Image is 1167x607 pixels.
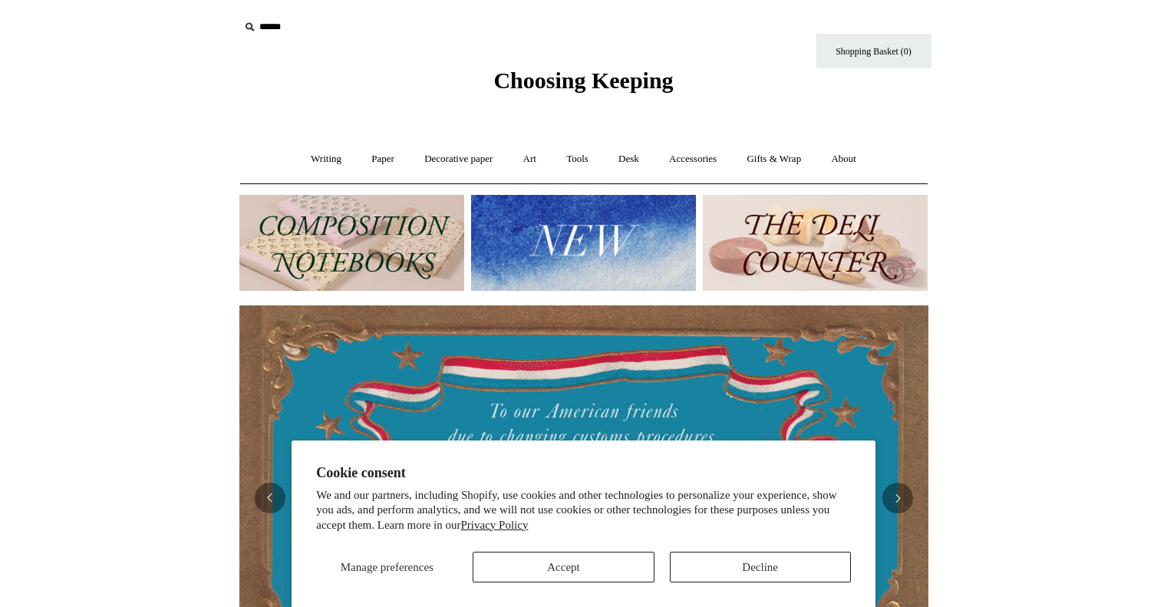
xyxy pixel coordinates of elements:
a: Art [509,139,550,180]
button: Next [882,483,913,513]
span: Manage preferences [341,561,434,573]
button: Manage preferences [316,552,457,582]
img: 202302 Composition ledgers.jpg__PID:69722ee6-fa44-49dd-a067-31375e5d54ec [239,195,464,291]
a: About [817,139,870,180]
button: Accept [473,552,654,582]
a: Tools [552,139,602,180]
img: The Deli Counter [703,195,928,291]
a: Decorative paper [410,139,506,180]
a: Shopping Basket (0) [816,34,931,68]
img: New.jpg__PID:f73bdf93-380a-4a35-bcfe-7823039498e1 [471,195,696,291]
button: Previous [255,483,285,513]
p: We and our partners, including Shopify, use cookies and other technologies to personalize your ex... [316,488,851,533]
a: Gifts & Wrap [733,139,815,180]
button: Decline [670,552,851,582]
span: Choosing Keeping [493,68,673,93]
a: Writing [297,139,355,180]
h2: Cookie consent [316,465,851,481]
a: Paper [358,139,408,180]
a: Accessories [655,139,730,180]
a: Choosing Keeping [493,80,673,91]
a: Privacy Policy [461,519,529,531]
a: Desk [605,139,653,180]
